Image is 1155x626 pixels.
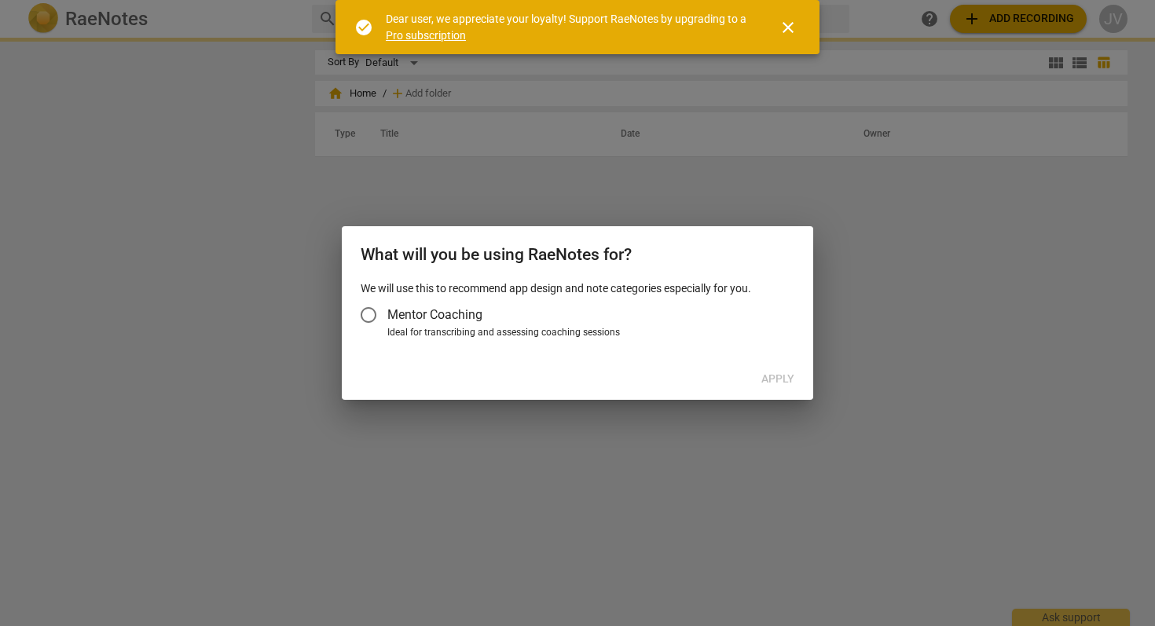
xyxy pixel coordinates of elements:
p: We will use this to recommend app design and note categories especially for you. [361,280,794,297]
h2: What will you be using RaeNotes for? [361,245,794,265]
div: Account type [361,296,794,340]
span: close [779,18,797,37]
button: Close [769,9,807,46]
span: Mentor Coaching [387,306,482,324]
div: Dear user, we appreciate your loyalty! Support RaeNotes by upgrading to a [386,11,750,43]
div: Ideal for transcribing and assessing coaching sessions [387,326,790,340]
span: check_circle [354,18,373,37]
a: Pro subscription [386,29,466,42]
